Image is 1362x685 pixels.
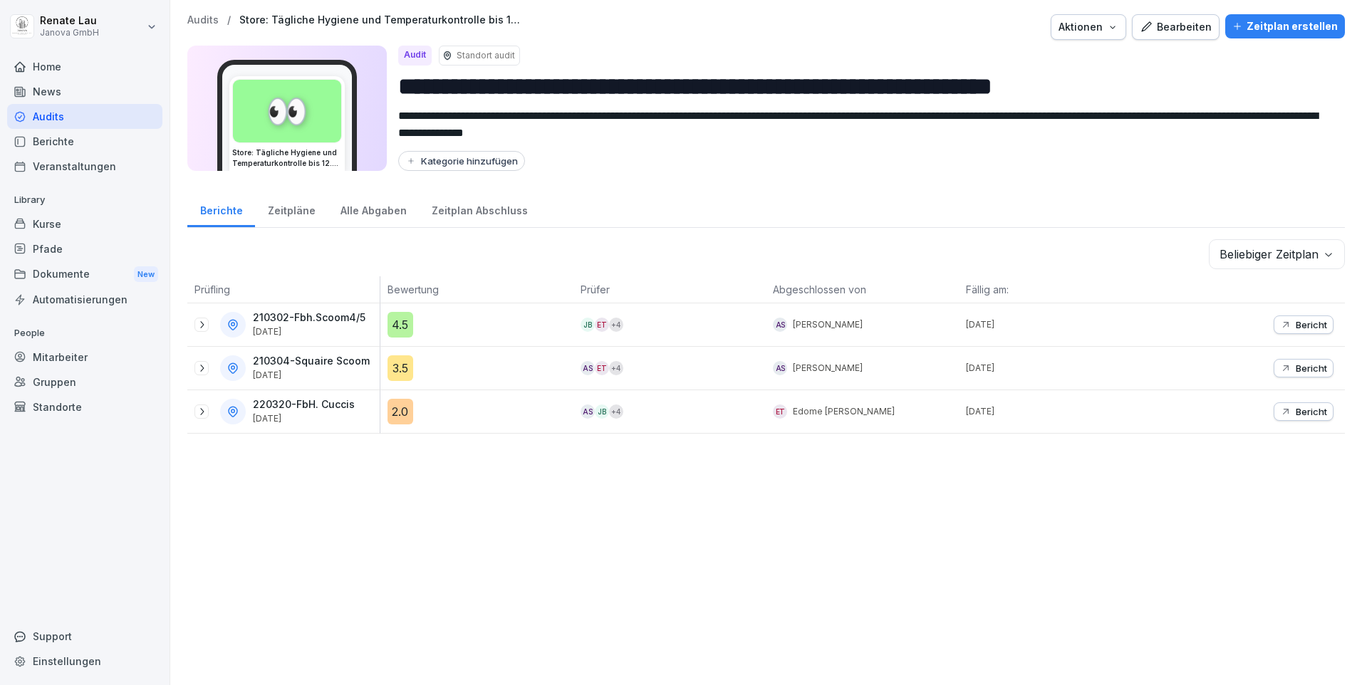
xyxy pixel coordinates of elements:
[793,362,863,375] p: [PERSON_NAME]
[1296,406,1327,417] p: Bericht
[1140,19,1212,35] div: Bearbeiten
[7,211,162,236] a: Kurse
[388,399,413,424] div: 2.0
[253,370,370,380] p: [DATE]
[255,191,328,227] a: Zeitpläne
[966,405,1152,418] p: [DATE]
[405,155,518,167] div: Kategorie hinzufügen
[40,15,99,27] p: Renate Lau
[253,327,365,337] p: [DATE]
[253,414,355,424] p: [DATE]
[7,624,162,649] div: Support
[7,287,162,312] a: Automatisierungen
[581,404,595,419] div: AS
[398,151,525,171] button: Kategorie hinzufügen
[7,394,162,419] a: Standorte
[7,322,162,345] p: People
[457,49,515,62] p: Standort audit
[187,14,219,26] a: Audits
[419,191,540,227] a: Zeitplan Abschluss
[1132,14,1220,40] button: Bearbeiten
[773,282,952,297] p: Abgeschlossen von
[7,261,162,288] a: DokumenteNew
[227,14,231,26] p: /
[253,312,365,324] p: 210302-Fbh.Scoom4/5
[966,318,1152,331] p: [DATE]
[609,404,623,419] div: + 4
[773,318,787,332] div: AS
[388,355,413,381] div: 3.5
[793,318,863,331] p: [PERSON_NAME]
[793,405,895,418] p: Edome [PERSON_NAME]
[773,404,787,419] div: ET
[595,361,609,375] div: ET
[233,80,341,142] div: 👀
[7,129,162,154] a: Berichte
[609,318,623,332] div: + 4
[1225,14,1345,38] button: Zeitplan erstellen
[40,28,99,38] p: Janova GmbH
[328,191,419,227] a: Alle Abgaben
[253,355,370,367] p: 210304-Squaire Scoom
[1274,402,1334,421] button: Bericht
[595,404,609,419] div: JB
[966,362,1152,375] p: [DATE]
[609,361,623,375] div: + 4
[7,154,162,179] a: Veranstaltungen
[194,282,373,297] p: Prüfling
[398,46,432,66] div: Audit
[232,147,342,169] h3: Store: Tägliche Hygiene und Temperaturkontrolle bis 12.00 Mittag
[1059,19,1118,35] div: Aktionen
[1051,14,1126,40] button: Aktionen
[773,361,787,375] div: AS
[959,276,1152,303] th: Fällig am:
[7,236,162,261] a: Pfade
[573,276,766,303] th: Prüfer
[7,54,162,79] a: Home
[1296,362,1327,374] p: Bericht
[1274,359,1334,377] button: Bericht
[7,79,162,104] a: News
[1232,19,1338,34] div: Zeitplan erstellen
[581,361,595,375] div: AS
[187,191,255,227] a: Berichte
[7,189,162,211] p: Library
[253,399,355,411] p: 220320-FbH. Cuccis
[7,649,162,674] a: Einstellungen
[7,261,162,288] div: Dokumente
[1274,315,1334,334] button: Bericht
[7,104,162,129] a: Audits
[7,370,162,394] a: Gruppen
[7,345,162,370] a: Mitarbeiter
[595,318,609,332] div: ET
[388,312,413,338] div: 4.5
[1296,319,1327,330] p: Bericht
[239,14,524,26] a: Store: Tägliche Hygiene und Temperaturkontrolle bis 12.00 Mittag
[134,266,158,283] div: New
[581,318,595,332] div: JB
[388,282,566,297] p: Bewertung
